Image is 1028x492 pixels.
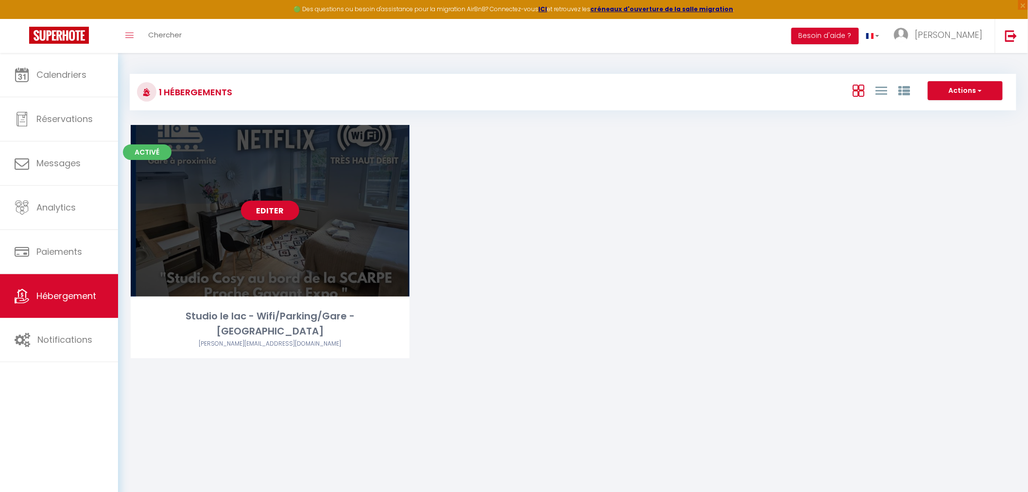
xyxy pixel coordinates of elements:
[37,334,92,346] span: Notifications
[894,28,908,42] img: ...
[148,30,182,40] span: Chercher
[8,4,37,33] button: Ouvrir le widget de chat LiveChat
[29,27,89,44] img: Super Booking
[36,69,86,81] span: Calendriers
[141,19,189,53] a: Chercher
[915,29,983,41] span: [PERSON_NAME]
[36,290,96,302] span: Hébergement
[156,81,232,103] h3: 1 Hébergements
[1005,30,1017,42] img: logout
[591,5,734,13] a: créneaux d'ouverture de la salle migration
[131,309,410,339] div: Studio le lac - Wifi/Parking/Gare - [GEOGRAPHIC_DATA]
[36,157,81,169] span: Messages
[539,5,548,13] a: ICI
[875,82,887,98] a: Vue en Liste
[131,339,410,349] div: Airbnb
[36,201,76,213] span: Analytics
[928,81,1003,101] button: Actions
[791,28,859,44] button: Besoin d'aide ?
[123,144,171,160] span: Activé
[36,113,93,125] span: Réservations
[898,82,910,98] a: Vue par Groupe
[853,82,864,98] a: Vue en Box
[887,19,995,53] a: ... [PERSON_NAME]
[36,246,82,258] span: Paiements
[241,201,299,220] a: Editer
